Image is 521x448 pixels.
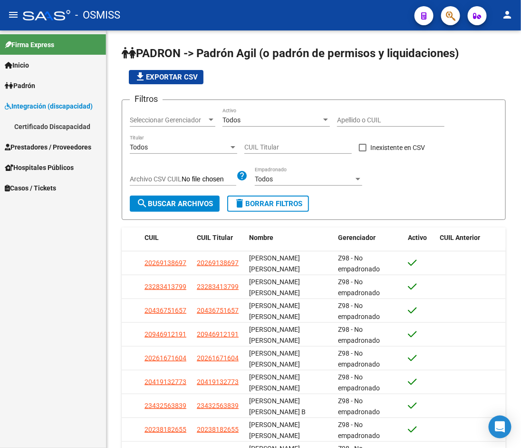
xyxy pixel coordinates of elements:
[249,326,300,344] span: [PERSON_NAME] [PERSON_NAME]
[130,116,207,124] span: Seleccionar Gerenciador
[145,354,186,362] span: 20261671604
[129,70,203,84] button: Exportar CSV
[338,421,380,439] span: Z98 - No empadronado
[338,397,380,416] span: Z98 - No empadronado
[234,199,302,208] span: Borrar Filtros
[145,283,186,290] span: 23283413799
[135,71,146,82] mat-icon: file_download
[245,228,334,248] datatable-header-cell: Nombre
[130,175,182,183] span: Archivo CSV CUIL
[130,92,163,106] h3: Filtros
[145,259,186,267] span: 20269138697
[249,234,273,241] span: Nombre
[249,278,300,297] span: [PERSON_NAME] [PERSON_NAME]
[197,354,239,362] span: 20261671604
[489,416,511,438] div: Open Intercom Messenger
[249,349,300,368] span: [PERSON_NAME] [PERSON_NAME]
[338,278,380,297] span: Z98 - No empadronado
[197,234,233,241] span: CUIL Titular
[338,373,380,392] span: Z98 - No empadronado
[122,47,459,60] span: PADRON -> Padrón Agil (o padrón de permisos y liquidaciones)
[404,228,436,248] datatable-header-cell: Activo
[227,196,309,212] button: Borrar Filtros
[502,9,513,20] mat-icon: person
[197,259,239,267] span: 20269138697
[136,198,148,209] mat-icon: search
[8,9,19,20] mat-icon: menu
[338,254,380,273] span: Z98 - No empadronado
[193,228,245,248] datatable-header-cell: CUIL Titular
[197,283,239,290] span: 23283413799
[145,378,186,386] span: 20419132773
[145,402,186,409] span: 23432563839
[130,196,220,212] button: Buscar Archivos
[338,349,380,368] span: Z98 - No empadronado
[334,228,404,248] datatable-header-cell: Gerenciador
[130,143,148,151] span: Todos
[197,330,239,338] span: 20946912191
[436,228,506,248] datatable-header-cell: CUIL Anterior
[145,234,159,241] span: CUIL
[5,40,54,50] span: Firma Express
[5,162,74,173] span: Hospitales Públicos
[145,330,186,338] span: 20946912191
[136,199,213,208] span: Buscar Archivos
[145,307,186,314] span: 20436751657
[338,234,376,241] span: Gerenciador
[338,326,380,344] span: Z98 - No empadronado
[197,307,239,314] span: 20436751657
[5,142,91,152] span: Prestadores / Proveedores
[370,142,425,153] span: Inexistente en CSV
[5,80,35,91] span: Padrón
[5,101,93,111] span: Integración (discapacidad)
[141,228,193,248] datatable-header-cell: CUIL
[249,254,300,273] span: [PERSON_NAME] [PERSON_NAME]
[408,234,427,241] span: Activo
[75,5,120,26] span: - OSMISS
[5,60,29,70] span: Inicio
[255,175,273,183] span: Todos
[182,175,236,184] input: Archivo CSV CUIL
[5,183,56,193] span: Casos / Tickets
[440,234,480,241] span: CUIL Anterior
[338,302,380,320] span: Z98 - No empadronado
[249,397,306,416] span: [PERSON_NAME] [PERSON_NAME] B
[197,378,239,386] span: 20419132773
[249,421,300,439] span: [PERSON_NAME] [PERSON_NAME]
[197,402,239,409] span: 23432563839
[249,373,300,392] span: [PERSON_NAME] [PERSON_NAME]
[236,170,248,181] mat-icon: help
[249,302,300,320] span: [PERSON_NAME] [PERSON_NAME]
[197,426,239,433] span: 20238182655
[135,73,198,81] span: Exportar CSV
[222,116,241,124] span: Todos
[145,426,186,433] span: 20238182655
[234,198,245,209] mat-icon: delete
